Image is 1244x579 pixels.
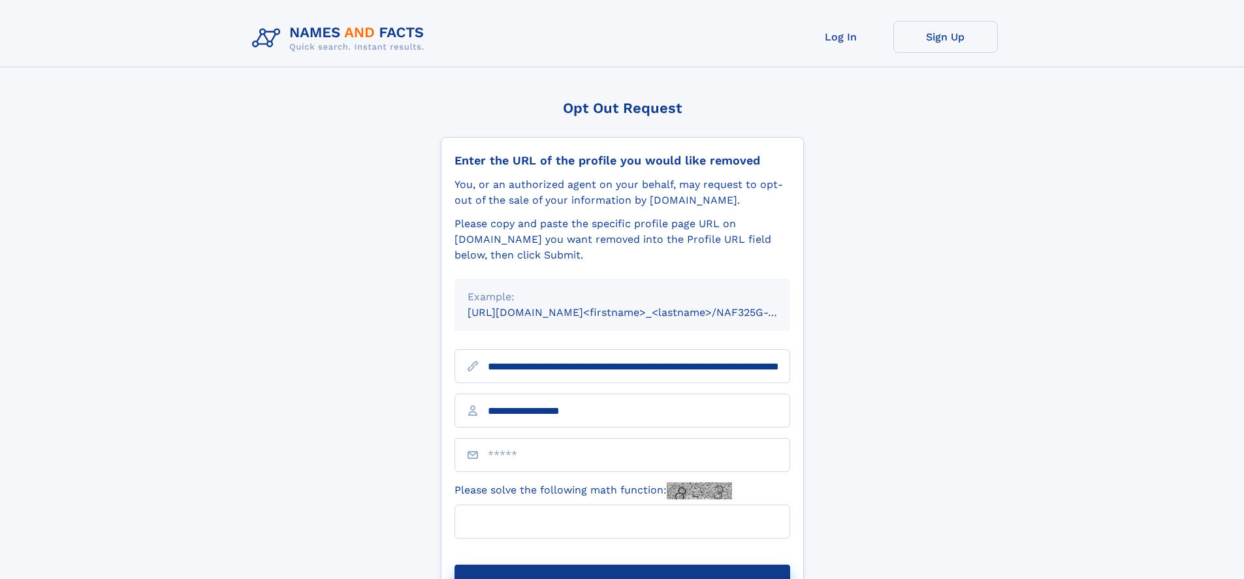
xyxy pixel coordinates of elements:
[468,289,777,305] div: Example:
[455,482,732,499] label: Please solve the following math function:
[893,21,998,53] a: Sign Up
[455,177,790,208] div: You, or an authorized agent on your behalf, may request to opt-out of the sale of your informatio...
[468,306,815,319] small: [URL][DOMAIN_NAME]<firstname>_<lastname>/NAF325G-xxxxxxxx
[789,21,893,53] a: Log In
[441,100,804,116] div: Opt Out Request
[455,153,790,168] div: Enter the URL of the profile you would like removed
[455,216,790,263] div: Please copy and paste the specific profile page URL on [DOMAIN_NAME] you want removed into the Pr...
[247,21,435,56] img: Logo Names and Facts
